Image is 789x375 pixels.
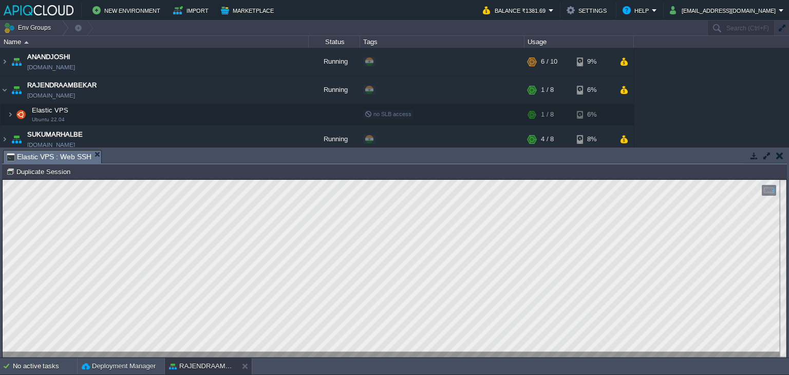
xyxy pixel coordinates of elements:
[27,80,97,90] a: RAJENDRAAMBEKAR
[92,4,163,16] button: New Environment
[31,106,70,114] a: Elastic VPSUbuntu 22.04
[32,117,65,123] span: Ubuntu 22.04
[309,48,360,76] div: Running
[525,36,633,48] div: Usage
[221,4,277,16] button: Marketplace
[541,104,554,125] div: 1 / 8
[577,125,610,153] div: 8%
[361,36,524,48] div: Tags
[670,4,779,16] button: [EMAIL_ADDRESS][DOMAIN_NAME]
[27,52,70,62] a: ANANDJOSHI
[9,48,24,76] img: AMDAwAAAACH5BAEAAAAALAAAAAABAAEAAAICRAEAOw==
[1,48,9,76] img: AMDAwAAAACH5BAEAAAAALAAAAAABAAEAAAICRAEAOw==
[1,125,9,153] img: AMDAwAAAACH5BAEAAAAALAAAAAABAAEAAAICRAEAOw==
[7,104,13,125] img: AMDAwAAAACH5BAEAAAAALAAAAAABAAEAAAICRAEAOw==
[27,140,75,150] a: [DOMAIN_NAME]
[14,104,28,125] img: AMDAwAAAACH5BAEAAAAALAAAAAABAAEAAAICRAEAOw==
[577,104,610,125] div: 6%
[82,361,156,371] button: Deployment Manager
[365,111,411,117] span: no SLB access
[541,48,557,76] div: 6 / 10
[541,76,554,104] div: 1 / 8
[1,76,9,104] img: AMDAwAAAACH5BAEAAAAALAAAAAABAAEAAAICRAEAOw==
[6,167,73,176] button: Duplicate Session
[4,21,54,35] button: Env Groups
[169,361,234,371] button: RAJENDRAAMBEKAR
[1,36,308,48] div: Name
[13,358,77,374] div: No active tasks
[309,36,360,48] div: Status
[577,76,610,104] div: 6%
[541,125,554,153] div: 4 / 8
[577,48,610,76] div: 9%
[27,129,83,140] a: SUKUMARHALBE
[31,106,70,115] span: Elastic VPS
[9,125,24,153] img: AMDAwAAAACH5BAEAAAAALAAAAAABAAEAAAICRAEAOw==
[567,4,610,16] button: Settings
[24,41,29,44] img: AMDAwAAAACH5BAEAAAAALAAAAAABAAEAAAICRAEAOw==
[7,151,91,163] span: Elastic VPS : Web SSH
[9,76,24,104] img: AMDAwAAAACH5BAEAAAAALAAAAAABAAEAAAICRAEAOw==
[27,62,75,72] a: [DOMAIN_NAME]
[623,4,652,16] button: Help
[173,4,212,16] button: Import
[309,76,360,104] div: Running
[309,125,360,153] div: Running
[27,90,75,101] a: [DOMAIN_NAME]
[4,5,73,15] img: APIQCloud
[483,4,549,16] button: Balance ₹1381.69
